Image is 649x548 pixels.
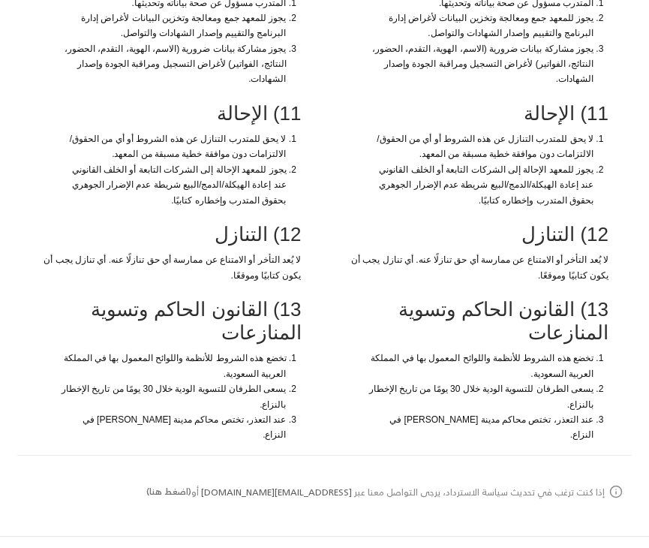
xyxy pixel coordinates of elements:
[348,252,609,283] p: لا يُعد التأخر أو الامتناع عن ممارسة أي حق تنازلًا عنه. أي تنازل يجب أن يكون كتابيًا وموقعًا.
[41,252,302,283] p: لا يُعد التأخر أو الامتناع عن ممارسة أي حق تنازلًا عنه. أي تنازل يجب أن يكون كتابيًا وموقعًا.
[348,102,609,125] h3: 11) الإحالة
[146,485,191,498] button: (اضغط هنا)
[59,162,287,208] li: يجوز للمعهد الإحالة إلى الشركات التابعة أو الخلف القانوني عند إعادة الهيكلة/الدمج/البيع شريطة عدم...
[41,223,302,246] h3: 12) التنازل
[366,381,594,412] li: يسعى الطرفان للتسوية الودية خلال 30 يومًا من تاريخ الإخطار بالنزاع.
[41,298,302,345] h3: 13) القانون الحاكم وتسوية المنازعات
[59,351,287,381] li: تخضع هذه الشروط للأنظمة واللوائح المعمول بها في المملكة العربية السعودية.
[348,298,609,345] h3: 13) القانون الحاكم وتسوية المنازعات
[59,11,287,41] li: يجوز للمعهد جمع ومعالجة وتخزين البيانات لأغراض إدارة البرنامج والتقييم وإصدار الشهادات والتواصل.
[348,223,609,246] h3: 12) التنازل
[366,162,594,208] li: يجوز للمعهد الإحالة إلى الشركات التابعة أو الخلف القانوني عند إعادة الهيكلة/الدمج/البيع شريطة عدم...
[59,381,287,412] li: يسعى الطرفان للتسوية الودية خلال 30 يومًا من تاريخ الإخطار بالنزاع.
[366,41,594,87] li: يجوز مشاركة بيانات ضرورية (الاسم، الهوية، التقدم، الحضور، النتائج، الفواتير) لأغراض التسجيل ومراق...
[366,11,594,41] li: يجوز للمعهد جمع ومعالجة وتخزين البيانات لأغراض إدارة البرنامج والتقييم وإصدار الشهادات والتواصل.
[59,131,287,162] li: لا يحق للمتدرب التنازل عن هذه الشروط أو أي من الحقوق/الالتزامات دون موافقة خطية مسبقة من المعهد.
[199,483,354,499] a: [EMAIL_ADDRESS][DOMAIN_NAME]
[366,131,594,162] li: لا يحق للمتدرب التنازل عن هذه الشروط أو أي من الحقوق/الالتزامات دون موافقة خطية مسبقة من المعهد.
[59,412,287,443] li: عند التعذر، تختص محاكم مدينة [PERSON_NAME] في النزاع.
[366,412,594,443] li: عند التعذر، تختص محاكم مدينة [PERSON_NAME] في النزاع.
[24,478,625,501] div: إذا كنت ترغب في تحديث سياسة الاسترداد، يرجى التواصل معنا عبر أو
[366,351,594,381] li: تخضع هذه الشروط للأنظمة واللوائح المعمول بها في المملكة العربية السعودية.
[41,102,302,125] h3: 11) الإحالة
[59,41,287,87] li: يجوز مشاركة بيانات ضرورية (الاسم، الهوية، التقدم، الحضور، النتائج، الفواتير) لأغراض التسجيل ومراق...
